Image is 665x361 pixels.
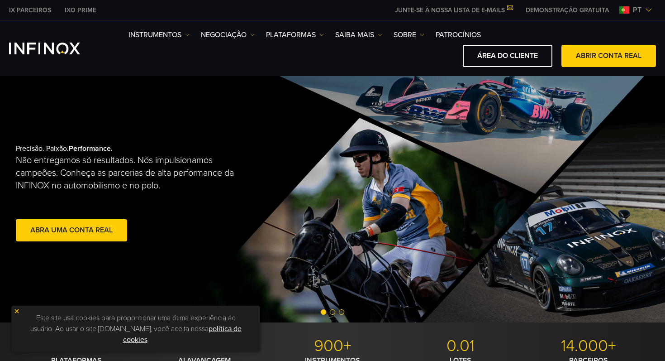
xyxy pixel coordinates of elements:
a: INFINOX [58,5,103,15]
a: INFINOX Logo [9,43,101,54]
a: abra uma conta real [16,219,127,241]
a: INFINOX MENU [519,5,616,15]
div: Precisão. Paixão. [16,130,301,258]
p: Não entregamos só resultados. Nós impulsionamos campeões. Conheça as parcerias de alta performanc... [16,154,244,192]
a: ABRIR CONTA REAL [561,45,656,67]
strong: Performance. [69,144,113,153]
a: PLATAFORMAS [266,29,324,40]
a: Instrumentos [128,29,190,40]
span: Go to slide 1 [321,309,326,315]
span: pt [629,5,645,15]
span: Go to slide 3 [339,309,344,315]
a: INFINOX [2,5,58,15]
a: SOBRE [394,29,424,40]
p: 900+ [272,336,393,356]
a: JUNTE-SE À NOSSA LISTA DE E-MAILS [388,6,519,14]
p: 14.000+ [528,336,649,356]
a: Saiba mais [335,29,382,40]
p: Este site usa cookies para proporcionar uma ótima experiência ao usuário. Ao usar o site [DOMAIN_... [16,310,256,347]
a: ÁREA DO CLIENTE [463,45,552,67]
img: yellow close icon [14,308,20,314]
p: 0.01 [400,336,521,356]
a: NEGOCIAÇÃO [201,29,255,40]
span: Go to slide 2 [330,309,335,315]
a: Patrocínios [436,29,481,40]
